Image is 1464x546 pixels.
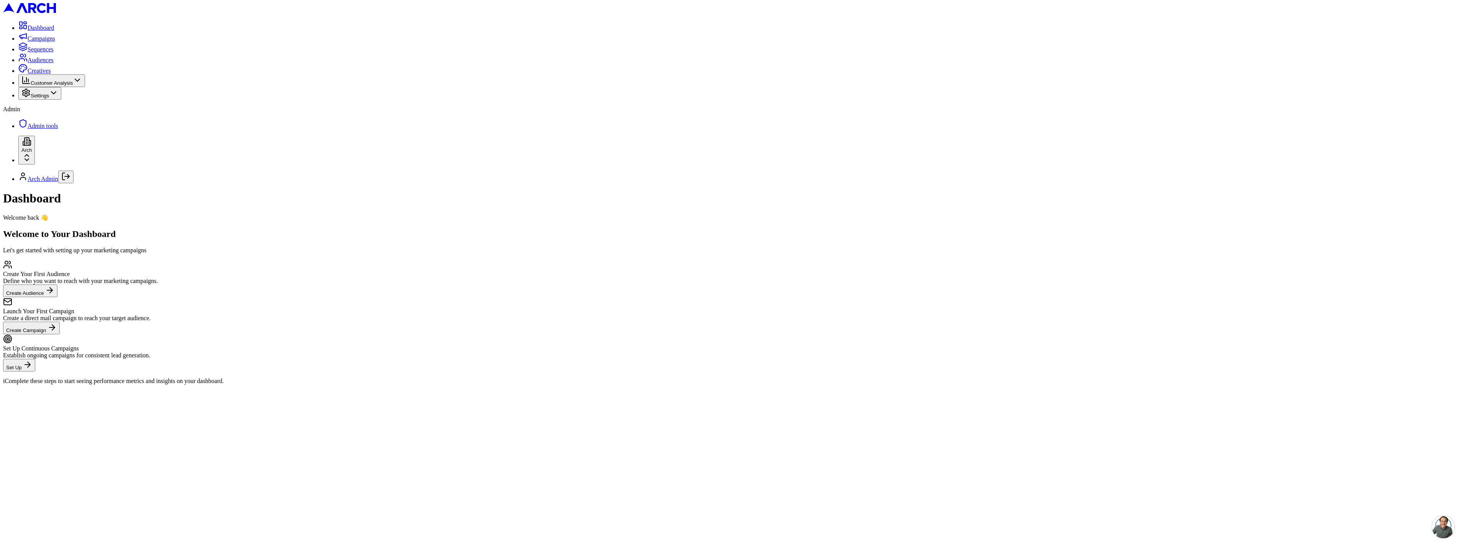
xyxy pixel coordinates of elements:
a: Sequences [18,46,54,53]
p: Let's get started with setting up your marketing campaigns [3,247,1461,254]
a: Dashboard [18,25,54,31]
button: Settings [18,87,61,100]
span: Campaigns [28,35,55,42]
a: Audiences [18,57,54,63]
button: Create Campaign [3,322,60,334]
button: Create Audience [3,285,57,297]
span: Settings [31,93,49,99]
button: Log out [58,171,74,183]
span: Arch [21,147,32,153]
div: Define who you want to reach with your marketing campaigns. [3,278,1461,285]
a: Admin tools [18,123,58,129]
button: Arch [18,136,35,164]
span: i [3,378,5,384]
div: Set Up Continuous Campaigns [3,345,1461,352]
div: Create Your First Audience [3,271,1461,278]
a: Creatives [18,67,51,74]
span: Complete these steps to start seeing performance metrics and insights on your dashboard. [5,378,224,384]
h2: Welcome to Your Dashboard [3,229,1461,239]
a: Arch Admin [28,176,58,182]
span: Admin tools [28,123,58,129]
button: Customer Analysis [18,74,85,87]
button: Set Up [3,359,35,372]
span: Audiences [28,57,54,63]
span: Creatives [28,67,51,74]
span: Sequences [28,46,54,53]
div: Create a direct mail campaign to reach your target audience. [3,315,1461,322]
div: Launch Your First Campaign [3,308,1461,315]
div: Admin [3,106,1461,113]
div: Welcome back 👋 [3,214,1461,221]
a: Open chat [1432,515,1455,538]
span: Dashboard [28,25,54,31]
span: Customer Analysis [31,80,73,86]
div: Establish ongoing campaigns for consistent lead generation. [3,352,1461,359]
h1: Dashboard [3,191,1461,206]
a: Campaigns [18,35,55,42]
